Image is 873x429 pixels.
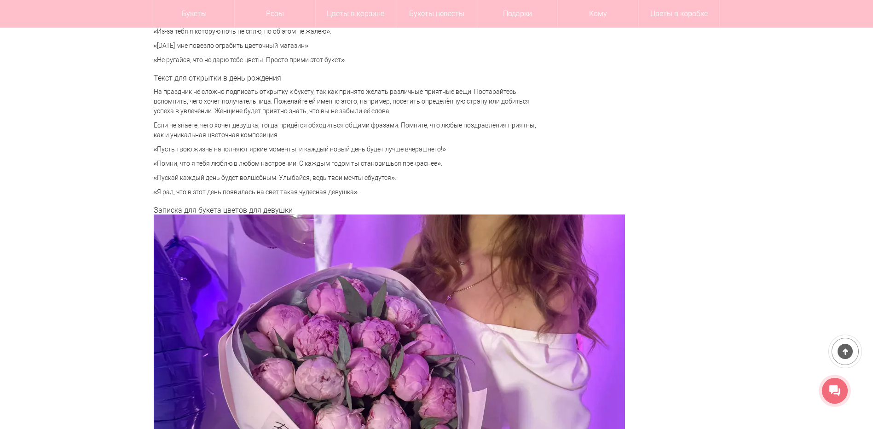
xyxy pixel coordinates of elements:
[154,159,545,168] p: «Помни, что я тебя люблю в любом настроении. С каждым годом ты становишься прекраснее».
[154,187,545,197] p: «Я рад, что в этот день появилась на свет такая чудесная девушка».
[154,41,545,51] p: «[DATE] мне повезло ограбить цветочный магазин».
[154,87,545,116] p: На праздник не сложно подписать открытку к букету, так как принято желать различные приятные вещи...
[154,145,545,154] p: «Пусть твою жизнь наполняют яркие моменты, и каждый новый день будет лучше вчерашнего!»
[154,121,545,140] p: Если не знаете, чего хочет девушка, тогда придётся обходиться общими фразами. Помните, что любые ...
[154,27,545,36] p: «Из-за тебя я которую ночь не сплю, но об этом не жалею».
[154,74,545,82] h3: Текст для открытки в день рождения
[154,173,545,183] p: «Пускай каждый день будет волшебным. Улыбайся, ведь твои мечты сбудутся».
[154,55,545,65] p: «Не ругайся, что не дарю тебе цветы. Просто прими этот букет».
